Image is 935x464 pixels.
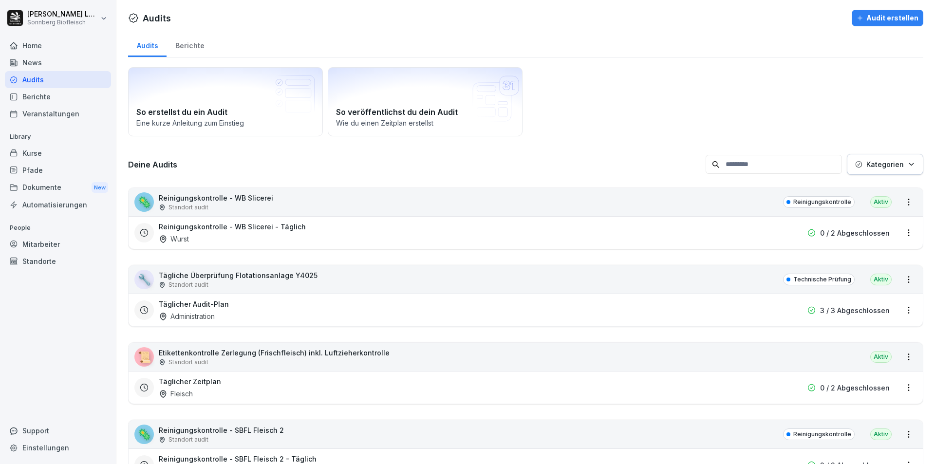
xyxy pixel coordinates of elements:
p: Library [5,129,111,145]
p: [PERSON_NAME] Lumetsberger [27,10,98,19]
div: Aktiv [870,274,892,285]
div: 🔧 [134,270,154,289]
a: DokumenteNew [5,179,111,197]
div: Fleisch [159,389,193,399]
p: Eine kurze Anleitung zum Einstieg [136,118,315,128]
div: New [92,182,108,193]
p: Reinigungskontrolle [793,430,851,439]
p: Standort audit [168,203,208,212]
p: Wie du einen Zeitplan erstellst [336,118,514,128]
h3: Reinigungskontrolle - SBFL Fleisch 2 - Täglich [159,454,317,464]
p: Technische Prüfung [793,275,851,284]
p: Kategorien [866,159,904,169]
a: Audits [128,32,167,57]
p: People [5,220,111,236]
div: Audit erstellen [857,13,918,23]
div: Aktiv [870,196,892,208]
div: Support [5,422,111,439]
h3: Täglicher Audit-Plan [159,299,229,309]
a: Audits [5,71,111,88]
p: Standort audit [168,280,208,289]
div: Aktiv [870,428,892,440]
p: Standort audit [168,435,208,444]
h3: Reinigungskontrolle - WB Slicerei - Täglich [159,222,306,232]
p: Standort audit [168,358,208,367]
p: Reinigungskontrolle [793,198,851,206]
div: Wurst [159,234,189,244]
a: So erstellst du ein AuditEine kurze Anleitung zum Einstieg [128,67,323,136]
p: 3 / 3 Abgeschlossen [820,305,890,316]
h2: So veröffentlichst du dein Audit [336,106,514,118]
a: Veranstaltungen [5,105,111,122]
div: Dokumente [5,179,111,197]
button: Kategorien [847,154,923,175]
h3: Deine Audits [128,159,701,170]
h1: Audits [143,12,171,25]
p: Etikettenkontrolle Zerlegung (Frischfleisch) inkl. Luftzieherkontrolle [159,348,390,358]
p: 0 / 2 Abgeschlossen [820,228,890,238]
a: So veröffentlichst du dein AuditWie du einen Zeitplan erstellst [328,67,523,136]
p: Reinigungskontrolle - WB Slicerei [159,193,273,203]
div: Administration [159,311,215,321]
p: 0 / 2 Abgeschlossen [820,383,890,393]
a: Berichte [167,32,213,57]
a: News [5,54,111,71]
div: 🦠 [134,192,154,212]
button: Audit erstellen [852,10,923,26]
a: Berichte [5,88,111,105]
a: Standorte [5,253,111,270]
p: Sonnberg Biofleisch [27,19,98,26]
h3: Täglicher Zeitplan [159,376,221,387]
a: Automatisierungen [5,196,111,213]
p: Reinigungskontrolle - SBFL Fleisch 2 [159,425,284,435]
h2: So erstellst du ein Audit [136,106,315,118]
a: Einstellungen [5,439,111,456]
a: Mitarbeiter [5,236,111,253]
a: Kurse [5,145,111,162]
div: 🦠 [134,425,154,444]
a: Home [5,37,111,54]
div: 📜 [134,347,154,367]
p: Tägliche Überprüfung Flotationsanlage Y4025 [159,270,318,280]
div: Aktiv [870,351,892,363]
a: Pfade [5,162,111,179]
